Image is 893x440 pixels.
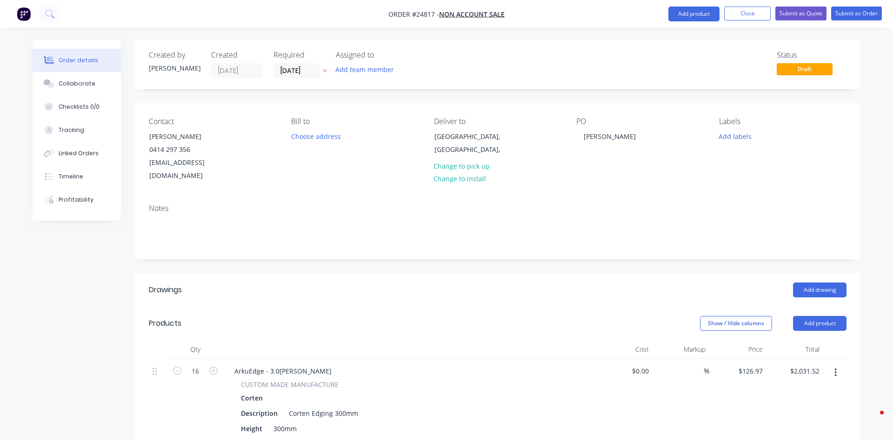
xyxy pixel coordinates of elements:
[59,149,99,158] div: Linked Orders
[33,72,121,95] button: Collaborate
[59,79,95,88] div: Collaborate
[719,117,846,126] div: Labels
[59,172,83,181] div: Timeline
[33,118,121,142] button: Tracking
[59,103,100,111] div: Checklists 0/0
[653,340,710,359] div: Markup
[336,63,399,76] button: Add team member
[388,10,439,19] span: Order #24817 -
[149,51,200,59] div: Created by
[33,142,121,165] button: Linked Orders
[704,366,709,376] span: %
[167,340,223,359] div: Qty
[149,143,227,156] div: 0414 297 356
[766,340,824,359] div: Total
[149,156,227,182] div: [EMAIL_ADDRESS][DOMAIN_NAME]
[149,117,276,126] div: Contact
[777,63,833,75] span: Draft
[59,56,98,65] div: Order details
[336,51,429,59] div: Assigned to
[149,284,182,296] div: Drawings
[713,130,756,142] button: Add labels
[149,130,227,143] div: [PERSON_NAME]
[33,188,121,211] button: Profitability
[59,196,93,204] div: Profitability
[237,407,281,420] div: Description
[724,7,771,20] button: Close
[427,130,520,159] div: [GEOGRAPHIC_DATA], [GEOGRAPHIC_DATA],
[237,422,266,435] div: Height
[777,51,846,59] div: Status
[291,117,419,126] div: Bill to
[241,391,267,405] div: Corten
[227,364,339,378] div: ArkuEdge - 3.0[PERSON_NAME]
[285,407,362,420] div: Corten Edging 300mm
[33,49,121,72] button: Order details
[141,130,234,183] div: [PERSON_NAME]0414 297 356[EMAIL_ADDRESS][DOMAIN_NAME]
[700,316,772,331] button: Show / Hide columns
[709,340,766,359] div: Price
[434,117,561,126] div: Deliver to
[211,51,262,59] div: Created
[270,422,300,435] div: 300mm
[33,165,121,188] button: Timeline
[831,7,882,20] button: Submit as Order
[576,130,643,143] div: [PERSON_NAME]
[429,159,495,172] button: Change to pick up
[429,172,491,185] button: Change to install
[576,117,704,126] div: PO
[668,7,720,21] button: Add product
[149,318,181,329] div: Products
[149,63,200,73] div: [PERSON_NAME]
[595,340,653,359] div: Cost
[434,130,512,156] div: [GEOGRAPHIC_DATA], [GEOGRAPHIC_DATA],
[793,316,846,331] button: Add product
[59,126,84,134] div: Tracking
[439,10,505,19] a: NON ACCOUNT SALE
[861,408,884,431] iframe: Intercom live chat
[331,63,399,76] button: Add team member
[33,95,121,118] button: Checklists 0/0
[775,7,826,20] button: Submit as Quote
[286,130,346,142] button: Choose address
[17,7,31,21] img: Factory
[149,204,846,213] div: Notes
[241,380,339,389] span: CUSTOM MADE MANUFACTURE
[793,282,846,297] button: Add drawing
[273,51,325,59] div: Required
